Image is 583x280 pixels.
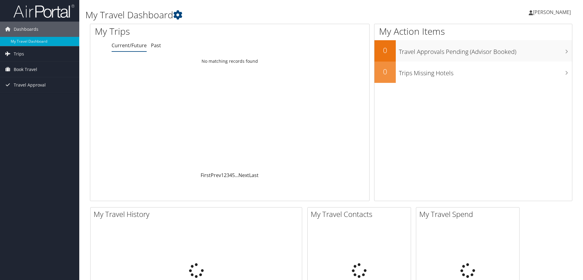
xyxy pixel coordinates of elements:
[419,209,519,219] h2: My Travel Spend
[95,25,249,38] h1: My Trips
[14,22,38,37] span: Dashboards
[211,172,221,179] a: Prev
[227,172,229,179] a: 3
[374,62,572,83] a: 0Trips Missing Hotels
[374,25,572,38] h1: My Action Items
[229,172,232,179] a: 4
[238,172,249,179] a: Next
[94,209,302,219] h2: My Travel History
[249,172,259,179] a: Last
[529,3,577,21] a: [PERSON_NAME]
[14,46,24,62] span: Trips
[151,42,161,49] a: Past
[221,172,224,179] a: 1
[112,42,147,49] a: Current/Future
[13,4,74,18] img: airportal-logo.png
[374,40,572,62] a: 0Travel Approvals Pending (Advisor Booked)
[235,172,238,179] span: …
[201,172,211,179] a: First
[533,9,571,16] span: [PERSON_NAME]
[14,77,46,93] span: Travel Approval
[399,66,572,77] h3: Trips Missing Hotels
[374,66,396,77] h2: 0
[14,62,37,77] span: Book Travel
[374,45,396,55] h2: 0
[85,9,413,21] h1: My Travel Dashboard
[224,172,227,179] a: 2
[232,172,235,179] a: 5
[90,56,369,67] td: No matching records found
[311,209,411,219] h2: My Travel Contacts
[399,44,572,56] h3: Travel Approvals Pending (Advisor Booked)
